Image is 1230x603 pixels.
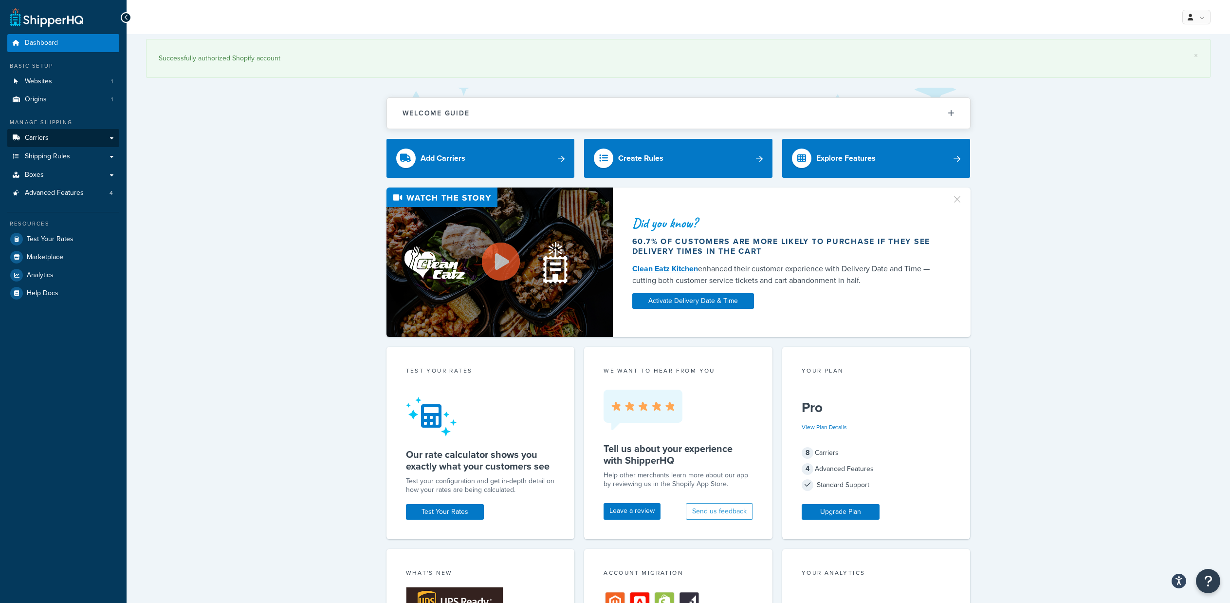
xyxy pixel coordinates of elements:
[782,139,971,178] a: Explore Features
[7,184,119,202] a: Advanced Features4
[604,568,753,580] div: Account Migration
[110,189,113,197] span: 4
[802,366,951,377] div: Your Plan
[7,129,119,147] a: Carriers
[7,91,119,109] li: Origins
[1196,569,1220,593] button: Open Resource Center
[802,400,951,415] h5: Pro
[111,95,113,104] span: 1
[584,139,772,178] a: Create Rules
[25,39,58,47] span: Dashboard
[403,110,470,117] h2: Welcome Guide
[1194,52,1198,59] a: ×
[7,230,119,248] a: Test Your Rates
[25,152,70,161] span: Shipping Rules
[802,462,951,476] div: Advanced Features
[387,98,970,129] button: Welcome Guide
[604,471,753,489] p: Help other merchants learn more about our app by reviewing us in the Shopify App Store.
[802,504,880,520] a: Upgrade Plan
[25,134,49,142] span: Carriers
[604,503,661,520] a: Leave a review
[7,184,119,202] li: Advanced Features
[7,91,119,109] a: Origins1
[159,52,1198,65] div: Successfully authorized Shopify account
[802,447,813,459] span: 8
[7,248,119,266] a: Marketplace
[7,148,119,166] a: Shipping Rules
[111,77,113,86] span: 1
[7,73,119,91] a: Websites1
[7,220,119,228] div: Resources
[27,271,54,280] span: Analytics
[25,95,47,104] span: Origins
[816,151,876,165] div: Explore Features
[25,171,44,179] span: Boxes
[7,284,119,302] a: Help Docs
[386,188,613,337] img: Video thumbnail
[386,139,575,178] a: Add Carriers
[7,34,119,52] a: Dashboard
[604,366,753,375] p: we want to hear from you
[632,237,940,256] div: 60.7% of customers are more likely to purchase if they see delivery times in the cart
[632,263,698,274] a: Clean Eatz Kitchen
[7,166,119,184] a: Boxes
[7,266,119,284] a: Analytics
[802,446,951,460] div: Carriers
[27,235,73,244] span: Test Your Rates
[7,118,119,127] div: Manage Shipping
[686,503,753,520] button: Send us feedback
[27,253,63,262] span: Marketplace
[604,443,753,466] h5: Tell us about your experience with ShipperHQ
[27,289,58,298] span: Help Docs
[7,73,119,91] li: Websites
[632,293,754,309] a: Activate Delivery Date & Time
[802,463,813,475] span: 4
[25,189,84,197] span: Advanced Features
[406,568,555,580] div: What's New
[618,151,663,165] div: Create Rules
[421,151,465,165] div: Add Carriers
[632,263,940,286] div: enhanced their customer experience with Delivery Date and Time — cutting both customer service ti...
[802,478,951,492] div: Standard Support
[802,568,951,580] div: Your Analytics
[406,477,555,494] div: Test your configuration and get in-depth detail on how your rates are being calculated.
[25,77,52,86] span: Websites
[632,216,940,230] div: Did you know?
[406,449,555,472] h5: Our rate calculator shows you exactly what your customers see
[802,423,847,432] a: View Plan Details
[406,366,555,377] div: Test your rates
[7,62,119,70] div: Basic Setup
[406,504,484,520] a: Test Your Rates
